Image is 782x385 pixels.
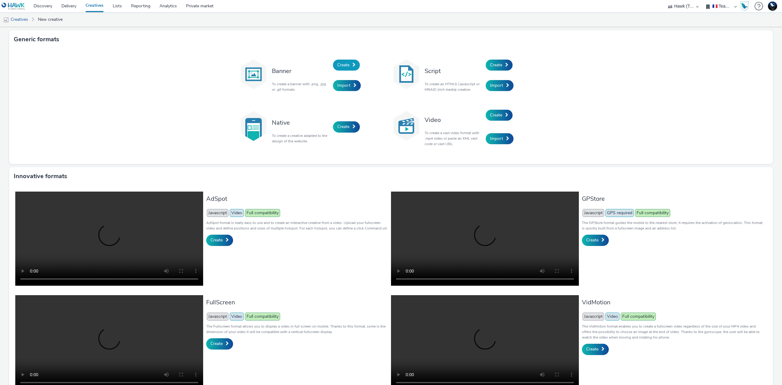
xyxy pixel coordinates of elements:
[206,195,388,203] h3: AdSpot
[14,35,59,44] h3: Generic formats
[391,59,422,90] img: code.svg
[207,313,228,321] span: Javascript
[391,111,422,141] img: video.svg
[582,235,609,246] a: Create
[582,220,764,231] p: The GPStore format guides the mobile to the nearest store, it requires the activation of geolocat...
[740,1,751,11] a: Hawk Academy
[490,82,503,88] span: Import
[3,17,9,23] img: mobile
[583,209,604,217] span: Javascript
[582,344,609,355] a: Create
[238,59,269,90] img: banner.svg
[768,2,777,11] img: Support Hawk
[245,313,280,321] span: Full compatibility
[583,313,604,321] span: Javascript
[586,237,598,243] span: Create
[740,1,749,11] img: Hawk Academy
[605,209,634,217] span: GPS required
[490,112,502,118] span: Create
[206,235,233,246] a: Create
[2,2,25,10] img: undefined Logo
[486,133,513,144] a: Import
[238,111,269,141] img: native.svg
[333,80,361,91] a: Import
[245,209,280,217] span: Full compatibility
[605,313,619,321] span: Video
[486,80,513,91] a: Import
[486,110,513,121] a: Create
[425,81,483,92] p: To create an HTML5 / javascript or MRAID (rich media) creative.
[230,209,244,217] span: Video
[490,62,502,68] span: Create
[272,67,330,75] h3: Banner
[337,124,349,130] span: Create
[586,346,598,352] span: Create
[210,341,223,346] span: Create
[486,60,513,71] a: Create
[425,130,483,147] p: To create a vast video format with .mp4 video or paste an XML vast code or vast URL.
[582,324,764,340] p: The VidMotion format enables you to create a fullscreen video regardless of the size of your MP4 ...
[207,209,228,217] span: Javascript
[272,81,330,92] p: To create a banner with .png, .jpg or .gif formats.
[333,60,360,71] a: Create
[490,136,503,141] span: Import
[272,133,330,144] p: To create a creative adapted to the design of the website.
[206,298,388,306] h3: FullScreen
[206,338,233,349] a: Create
[272,119,330,127] h3: Native
[230,313,244,321] span: Video
[582,195,764,203] h3: GPStore
[206,324,388,335] p: The Fullscreen format allows you to display a video in full screen on mobile. Thanks to this form...
[425,116,483,124] h3: Video
[210,237,223,243] span: Create
[621,313,656,321] span: Full compatibility
[35,12,66,27] a: New creative
[337,82,350,88] span: Import
[14,172,67,181] h3: Innovative formats
[206,220,388,231] p: AdSpot format is really easy to use and to create an interactive creative from a video. Upload yo...
[425,67,483,75] h3: Script
[582,298,764,306] h3: VidMotion
[333,121,360,132] a: Create
[635,209,670,217] span: Full compatibility
[337,62,349,68] span: Create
